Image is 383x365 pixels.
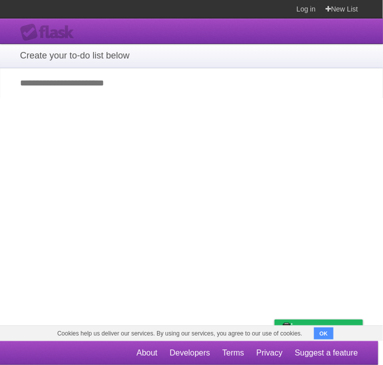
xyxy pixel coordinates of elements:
[222,343,244,362] a: Terms
[20,23,80,41] div: Flask
[295,320,358,337] span: Buy me a coffee
[256,343,282,362] a: Privacy
[295,343,358,362] a: Suggest a feature
[20,49,363,62] h1: Create your to-do list below
[314,327,333,339] button: OK
[274,319,363,338] a: Buy me a coffee
[279,320,293,337] img: Buy me a coffee
[136,343,157,362] a: About
[47,326,312,341] span: Cookies help us deliver our services. By using our services, you agree to our use of cookies.
[169,343,210,362] a: Developers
